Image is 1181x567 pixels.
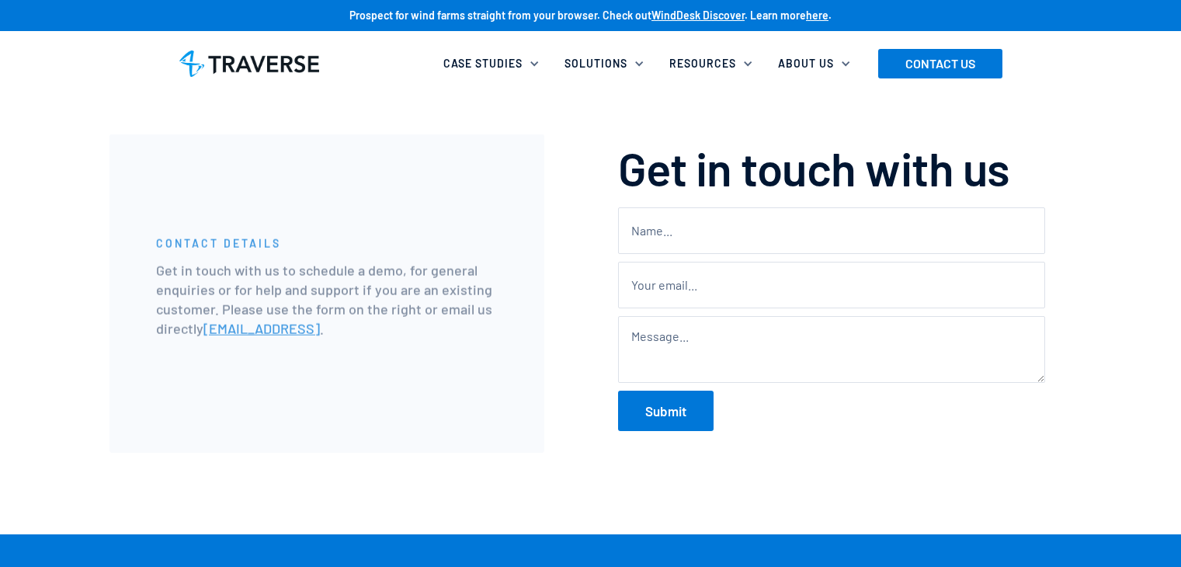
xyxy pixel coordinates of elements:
[618,207,1045,254] input: Name...
[618,207,1045,431] form: Contact
[651,9,745,22] a: WindDesk Discover
[878,49,1002,78] a: CONTACT US
[555,47,660,81] div: Solutions
[443,56,523,71] div: Case Studies
[618,391,714,431] input: Submit
[156,261,498,339] p: Get in touch with us to schedule a demo, for general enquiries or for help and support if you are...
[203,320,320,337] a: [EMAIL_ADDRESS]
[745,9,806,22] strong: . Learn more
[156,236,281,252] p: CONTACT DETAILS
[806,9,828,22] a: here
[828,9,832,22] strong: .
[618,262,1045,308] input: Your email...
[618,140,1010,196] h1: Get in touch with us
[660,47,769,81] div: Resources
[564,56,627,71] div: Solutions
[778,56,834,71] div: About Us
[669,56,736,71] div: Resources
[349,9,651,22] strong: Prospect for wind farms straight from your browser. Check out
[769,47,867,81] div: About Us
[434,47,555,81] div: Case Studies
